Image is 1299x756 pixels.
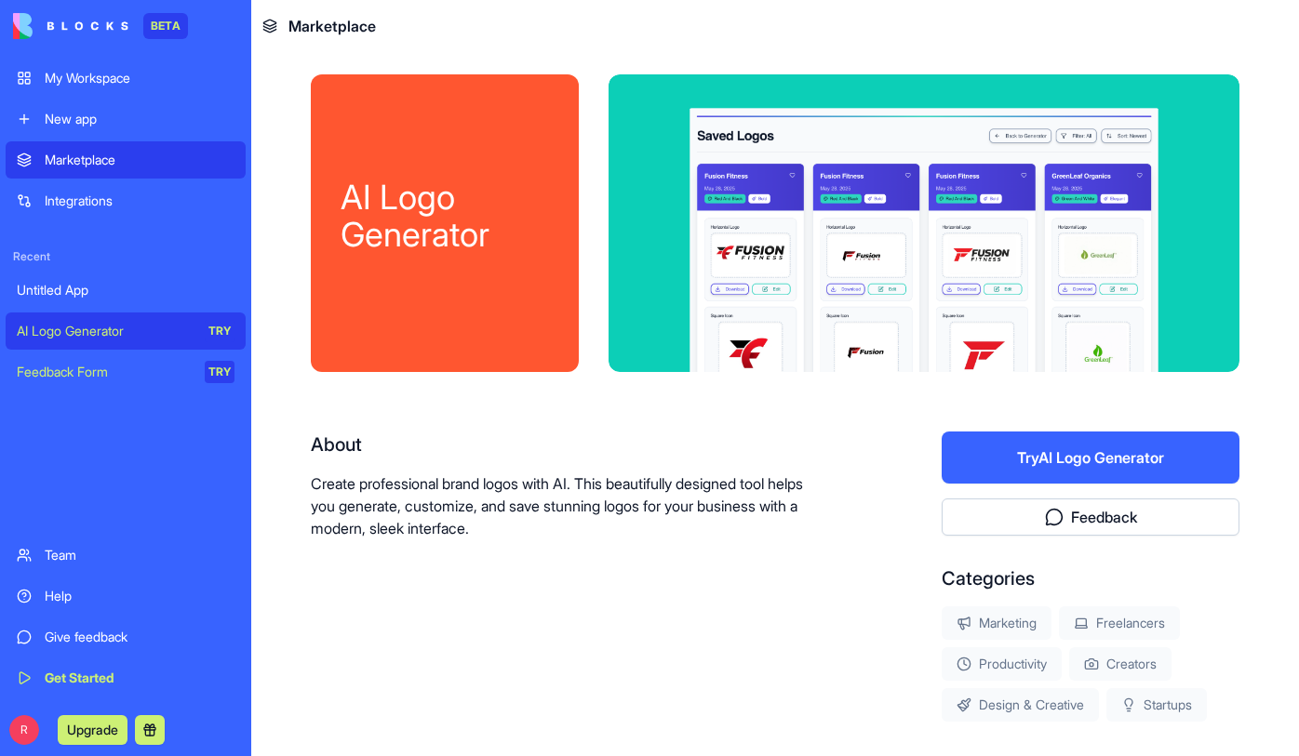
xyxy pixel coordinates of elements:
div: Productivity [942,647,1062,681]
div: TRY [205,361,234,383]
div: TRY [205,320,234,342]
div: Help [45,587,234,605]
div: Marketing [942,606,1051,640]
a: New app [6,100,246,138]
a: Team [6,537,246,574]
div: Team [45,546,234,564]
a: AI Logo GeneratorTRY [6,312,246,350]
p: Create professional brand logos with AI. This beautifully designed tool helps you generate, custo... [311,472,823,539]
div: Freelancers [1059,606,1180,640]
span: Marketplace [288,15,376,37]
span: Recent [6,249,246,264]
div: AI Logo Generator [341,179,549,253]
a: My Workspace [6,60,246,97]
a: Give feedback [6,618,246,656]
img: logo [13,13,128,39]
div: Give feedback [45,628,234,646]
div: My Workspace [45,69,234,87]
div: Get Started [45,669,234,687]
a: Upgrade [58,720,127,738]
a: Get Started [6,659,246,696]
div: Categories [942,565,1239,591]
button: TryAI Logo Generator [942,431,1239,484]
span: R [9,715,39,745]
div: Creators [1069,647,1172,681]
div: Marketplace [45,151,234,169]
a: Untitled App [6,272,246,309]
div: Startups [1106,688,1207,722]
a: Marketplace [6,141,246,179]
a: Help [6,577,246,615]
div: Feedback Form [17,363,192,381]
a: Integrations [6,182,246,219]
div: Design & Creative [942,688,1099,722]
div: BETA [143,13,188,39]
a: BETA [13,13,188,39]
button: Feedback [942,498,1239,536]
div: Untitled App [17,281,234,299]
a: Feedback FormTRY [6,353,246,391]
div: Integrations [45,192,234,210]
div: AI Logo Generator [17,322,192,340]
button: Upgrade [58,715,127,745]
div: About [311,431,823,458]
div: New app [45,110,234,128]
